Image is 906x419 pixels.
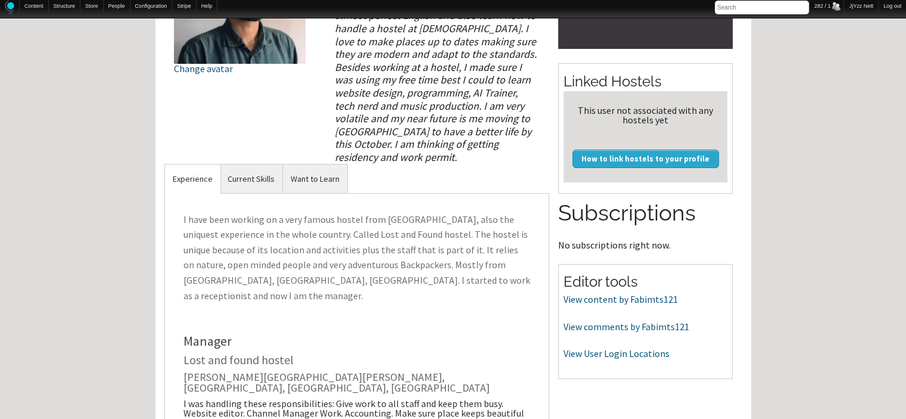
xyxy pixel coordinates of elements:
[174,64,306,73] div: Change avatar
[563,272,727,292] h2: Editor tools
[283,165,347,194] a: Want to Learn
[183,334,531,347] div: Manager
[568,105,723,125] div: This user not associated with any hostels yet
[572,150,719,167] a: How to link hostels to your profile
[563,72,727,92] h2: Linked Hostels
[165,165,220,194] a: Experience
[183,352,294,367] a: Lost and found hostel
[558,198,733,229] h2: Subscriptions
[563,321,689,333] a: View comments by Fabimts121
[174,203,540,314] p: I have been working on a very famous hostel from [GEOGRAPHIC_DATA], also the uniquest experience ...
[220,165,282,194] a: Current Skills
[563,347,670,359] a: View User Login Locations
[558,198,733,249] section: No subscriptions right now.
[715,1,809,14] input: Search
[183,372,531,393] div: [PERSON_NAME][GEOGRAPHIC_DATA][PERSON_NAME], [GEOGRAPHIC_DATA], [GEOGRAPHIC_DATA], [GEOGRAPHIC_DATA]
[563,293,678,305] a: View content by Fabimts121
[5,1,14,14] img: Home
